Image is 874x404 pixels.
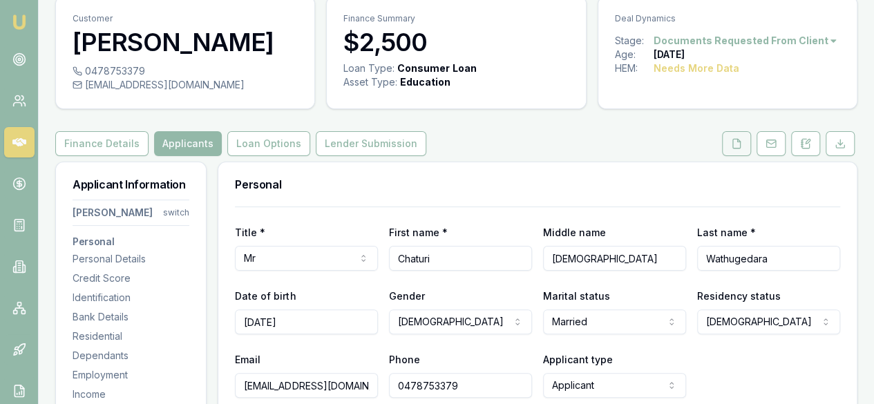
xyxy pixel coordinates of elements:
a: Loan Options [225,131,313,156]
a: Finance Details [55,131,151,156]
a: Applicants [151,131,225,156]
div: Loan Type: [343,61,395,75]
div: Credit Score [73,271,189,285]
label: Marital status [543,290,610,302]
label: Gender [389,290,425,302]
div: Residential [73,329,189,343]
div: Stage: [615,34,654,48]
div: Needs More Data [654,61,739,75]
img: emu-icon-u.png [11,14,28,30]
div: Dependants [73,349,189,363]
div: Employment [73,368,189,382]
label: Date of birth [235,290,296,302]
input: DD/MM/YYYY [235,309,378,334]
a: Lender Submission [313,131,429,156]
h3: [PERSON_NAME] [73,28,298,56]
label: Middle name [543,227,606,238]
button: Documents Requested From Client [654,34,838,48]
div: 0478753379 [73,64,298,78]
h3: Applicant Information [73,179,189,190]
div: Bank Details [73,310,189,324]
input: 0431 234 567 [389,373,532,398]
button: Finance Details [55,131,149,156]
label: Residency status [697,290,781,302]
div: [PERSON_NAME] [73,206,153,220]
p: Finance Summary [343,13,569,24]
label: Phone [389,354,420,365]
label: Last name * [697,227,756,238]
label: Applicant type [543,354,613,365]
div: [EMAIL_ADDRESS][DOMAIN_NAME] [73,78,298,92]
h3: Personal [235,179,840,190]
label: Email [235,354,260,365]
button: Loan Options [227,131,310,156]
p: Customer [73,13,298,24]
div: Education [400,75,450,89]
div: Personal Details [73,252,189,266]
button: Applicants [154,131,222,156]
div: Consumer Loan [397,61,476,75]
h3: $2,500 [343,28,569,56]
h3: Personal [73,237,189,247]
label: Title * [235,227,265,238]
div: HEM: [615,61,654,75]
button: Lender Submission [316,131,426,156]
p: Deal Dynamics [615,13,840,24]
div: switch [163,207,189,218]
div: Identification [73,291,189,305]
div: [DATE] [654,48,685,61]
label: First name * [389,227,448,238]
div: Age: [615,48,654,61]
div: Asset Type : [343,75,397,89]
div: Income [73,387,189,401]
